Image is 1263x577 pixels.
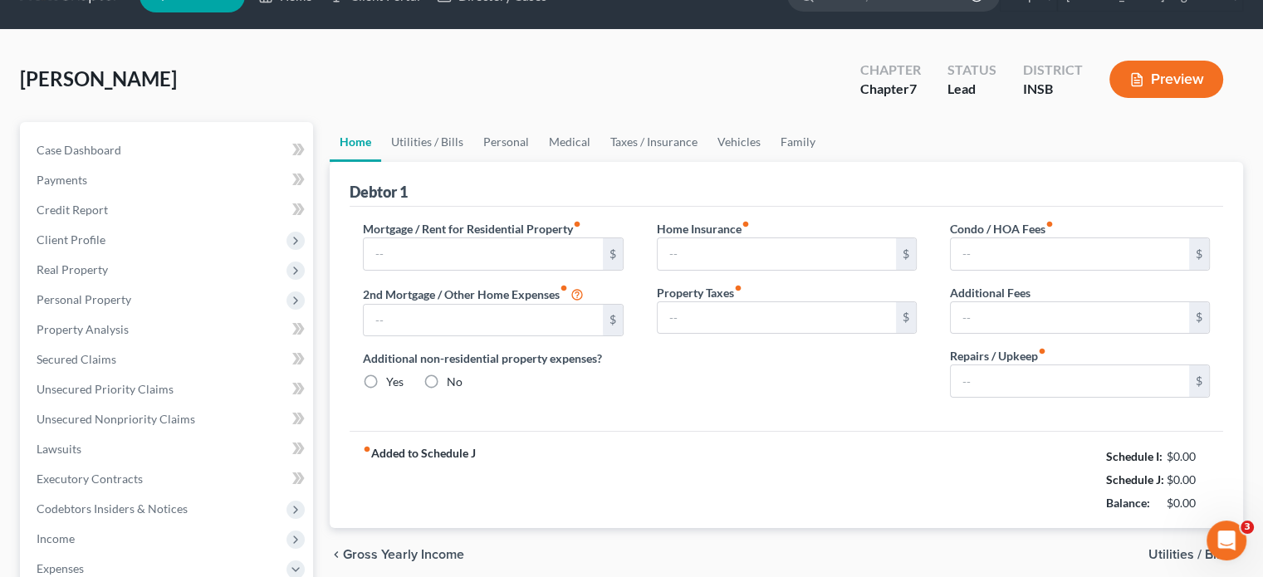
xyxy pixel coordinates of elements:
[23,404,313,434] a: Unsecured Nonpriority Claims
[658,238,896,270] input: --
[734,284,742,292] i: fiber_manual_record
[573,220,581,228] i: fiber_manual_record
[707,122,771,162] a: Vehicles
[23,135,313,165] a: Case Dashboard
[343,548,464,561] span: Gross Yearly Income
[363,284,584,304] label: 2nd Mortgage / Other Home Expenses
[947,61,996,80] div: Status
[37,322,129,336] span: Property Analysis
[657,284,742,301] label: Property Taxes
[381,122,473,162] a: Utilities / Bills
[1106,496,1150,510] strong: Balance:
[1106,472,1164,487] strong: Schedule J:
[37,232,105,247] span: Client Profile
[37,531,75,545] span: Income
[37,173,87,187] span: Payments
[363,445,476,515] strong: Added to Schedule J
[37,262,108,276] span: Real Property
[20,66,177,90] span: [PERSON_NAME]
[560,284,568,292] i: fiber_manual_record
[947,80,996,99] div: Lead
[1023,61,1083,80] div: District
[23,464,313,494] a: Executory Contracts
[330,122,381,162] a: Home
[37,352,116,366] span: Secured Claims
[364,305,602,336] input: --
[37,472,143,486] span: Executory Contracts
[1189,302,1209,334] div: $
[23,345,313,374] a: Secured Claims
[1148,548,1230,561] span: Utilities / Bills
[1207,521,1246,560] iframe: Intercom live chat
[23,315,313,345] a: Property Analysis
[37,143,121,157] span: Case Dashboard
[1148,548,1243,561] button: Utilities / Bills chevron_right
[909,81,917,96] span: 7
[37,292,131,306] span: Personal Property
[950,284,1030,301] label: Additional Fees
[363,350,623,367] label: Additional non-residential property expenses?
[950,220,1054,237] label: Condo / HOA Fees
[603,305,623,336] div: $
[771,122,825,162] a: Family
[950,347,1046,364] label: Repairs / Upkeep
[37,561,84,575] span: Expenses
[37,412,195,426] span: Unsecured Nonpriority Claims
[1106,449,1163,463] strong: Schedule I:
[37,203,108,217] span: Credit Report
[951,238,1189,270] input: --
[364,238,602,270] input: --
[386,374,404,390] label: Yes
[860,61,921,80] div: Chapter
[896,302,916,334] div: $
[600,122,707,162] a: Taxes / Insurance
[1045,220,1054,228] i: fiber_manual_record
[657,220,750,237] label: Home Insurance
[742,220,750,228] i: fiber_manual_record
[330,548,343,561] i: chevron_left
[1189,365,1209,397] div: $
[447,374,463,390] label: No
[951,302,1189,334] input: --
[896,238,916,270] div: $
[1038,347,1046,355] i: fiber_manual_record
[860,80,921,99] div: Chapter
[658,302,896,334] input: --
[37,382,174,396] span: Unsecured Priority Claims
[1023,80,1083,99] div: INSB
[37,501,188,516] span: Codebtors Insiders & Notices
[330,548,464,561] button: chevron_left Gross Yearly Income
[37,442,81,456] span: Lawsuits
[350,182,408,202] div: Debtor 1
[1167,448,1211,465] div: $0.00
[23,374,313,404] a: Unsecured Priority Claims
[1167,472,1211,488] div: $0.00
[23,165,313,195] a: Payments
[1241,521,1254,534] span: 3
[363,220,581,237] label: Mortgage / Rent for Residential Property
[363,445,371,453] i: fiber_manual_record
[23,434,313,464] a: Lawsuits
[1109,61,1223,98] button: Preview
[473,122,539,162] a: Personal
[539,122,600,162] a: Medical
[951,365,1189,397] input: --
[1189,238,1209,270] div: $
[1167,495,1211,511] div: $0.00
[23,195,313,225] a: Credit Report
[603,238,623,270] div: $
